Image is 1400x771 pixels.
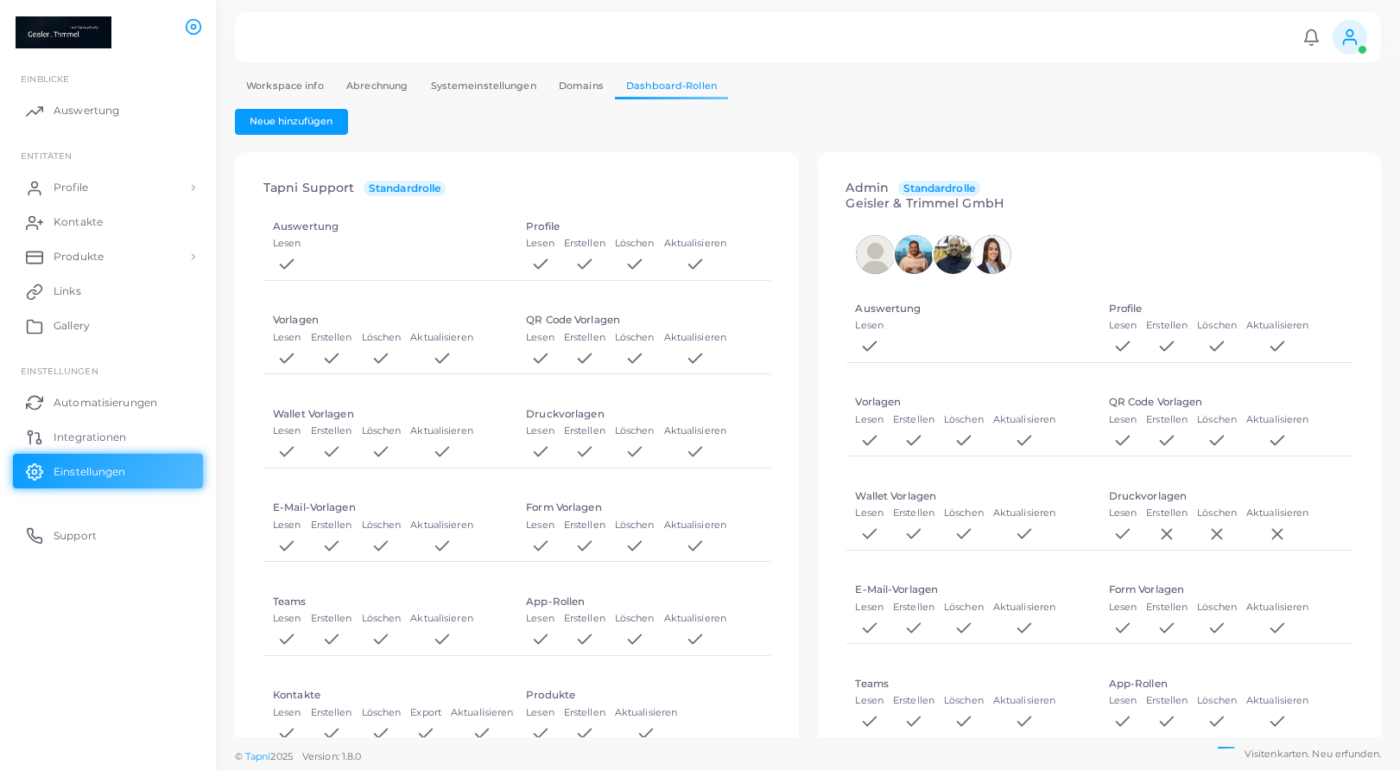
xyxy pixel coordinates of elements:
[273,408,354,420] h5: Wallet Vorlagen
[311,519,352,532] label: Erstellen
[273,612,301,626] label: Lesen
[526,501,601,513] h5: Form Vorlagen
[273,689,320,701] h5: Kontakte
[311,612,352,626] label: Erstellen
[564,612,605,626] label: Erstellen
[846,181,1013,212] h4: Admin
[1246,507,1308,520] label: Aktualisieren
[615,73,728,99] a: Dashboard-Rollen
[54,180,88,195] span: Profile
[548,73,615,99] a: Domains
[235,109,348,135] button: Neue hinzufügen
[564,706,605,720] label: Erstellen
[895,235,934,274] img: avatar
[270,749,292,764] span: 2025
[1246,601,1308,615] label: Aktualisieren
[273,314,319,326] h5: Vorlagen
[362,424,402,438] label: Löschen
[263,181,446,197] h4: Tapni Support
[273,519,301,532] label: Lesen
[273,220,339,233] h5: Auswertung
[245,750,271,762] a: Tapni
[1109,694,1137,708] label: Lesen
[273,706,301,720] label: Lesen
[335,73,419,99] a: Abrechnung
[54,464,125,480] span: Einstellungen
[1146,694,1188,708] label: Erstellen
[13,309,203,343] a: Gallery
[311,424,352,438] label: Erstellen
[451,706,513,720] label: Aktualisieren
[615,519,655,532] label: Löschen
[856,601,884,615] label: Lesen
[1109,583,1184,596] h5: Form Vorlagen
[526,314,620,326] h5: QR Code Vorlagen
[13,454,203,488] a: Einstellungen
[13,385,203,419] a: Automatisierungen
[1197,694,1237,708] label: Löschen
[944,507,984,520] label: Löschen
[1109,507,1137,520] label: Lesen
[944,694,984,708] label: Löschen
[54,430,126,445] span: Integrationen
[273,237,301,251] label: Lesen
[993,694,1055,708] label: Aktualisieren
[856,319,884,333] label: Lesen
[54,395,157,411] span: Automatisierungen
[526,424,554,438] label: Lesen
[54,284,81,299] span: Links
[944,601,984,615] label: Löschen
[16,16,111,48] img: logo
[526,220,560,233] h5: Profile
[410,706,441,720] label: Export
[615,331,655,345] label: Löschen
[664,424,726,438] label: Aktualisieren
[1246,413,1308,427] label: Aktualisieren
[21,366,98,376] span: Einstellungen
[526,706,554,720] label: Lesen
[664,612,726,626] label: Aktualisieren
[993,507,1055,520] label: Aktualisieren
[1109,396,1203,408] h5: QR Code Vorlagen
[526,596,585,608] h5: App-Rollen
[410,612,472,626] label: Aktualisieren
[526,408,604,420] h5: Druckvorlagen
[1109,678,1168,690] h5: App-Rollen
[1146,507,1188,520] label: Erstellen
[893,507,934,520] label: Erstellen
[564,424,605,438] label: Erstellen
[1146,319,1188,333] label: Erstellen
[54,528,97,544] span: Support
[856,303,922,315] h5: Auswertung
[846,195,1004,211] span: Geisler & Trimmel GmbH
[934,235,972,274] img: avatar
[362,706,402,720] label: Löschen
[615,424,655,438] label: Löschen
[664,519,726,532] label: Aktualisieren
[664,331,726,345] label: Aktualisieren
[856,583,939,596] h5: E-Mail-Vorlagen
[1197,413,1237,427] label: Löschen
[410,331,472,345] label: Aktualisieren
[410,424,472,438] label: Aktualisieren
[1146,413,1188,427] label: Erstellen
[419,73,547,99] a: Systemeinstellungen
[526,689,575,701] h5: Produkte
[13,419,203,454] a: Integrationen
[856,396,902,408] h5: Vorlagen
[972,235,1011,274] img: avatar
[1109,319,1137,333] label: Lesen
[54,249,104,264] span: Produkte
[273,596,307,608] h5: Teams
[1245,747,1381,761] span: Visitenkarten. Neu erfunden.
[1246,319,1308,333] label: Aktualisieren
[54,214,103,230] span: Kontakte
[856,678,890,690] h5: Teams
[893,601,934,615] label: Erstellen
[993,601,1055,615] label: Aktualisieren
[893,694,934,708] label: Erstellen
[1197,507,1237,520] label: Löschen
[13,170,203,205] a: Profile
[856,413,884,427] label: Lesen
[1197,601,1237,615] label: Löschen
